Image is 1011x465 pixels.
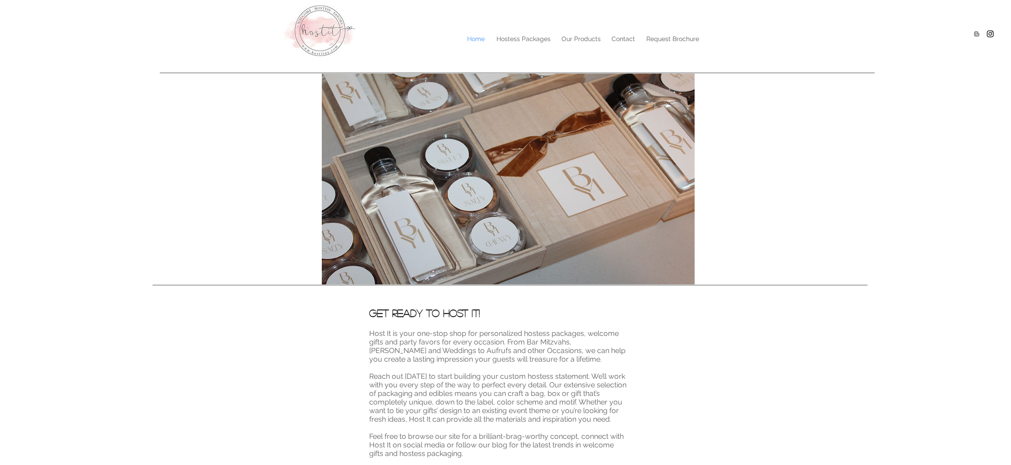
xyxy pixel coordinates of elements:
[557,32,605,46] p: Our Products
[642,32,704,46] p: Request Brochure
[325,32,705,46] nav: Site
[640,32,705,46] a: Request Brochure
[461,32,491,46] a: Home
[556,32,606,46] a: Our Products
[369,372,626,423] span: Reach out [DATE] to start building your custom hostess statement. We’ll work with you every step ...
[972,29,981,38] img: Blogger
[369,432,624,458] span: Feel free to browse our site for a brilliant-brag-worthy concept, connect with Host It on social ...
[492,32,555,46] p: Hostess Packages
[463,32,489,46] p: Home
[322,74,695,284] img: IMG_3857.JPG
[491,32,556,46] a: Hostess Packages
[986,29,995,38] img: Hostitny
[369,308,480,318] span: Get Ready to Host It!
[607,32,640,46] p: Contact
[972,29,995,38] ul: Social Bar
[369,329,626,363] span: Host It is your one-stop shop for personalized hostess packages, welcome gifts and party favors f...
[606,32,640,46] a: Contact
